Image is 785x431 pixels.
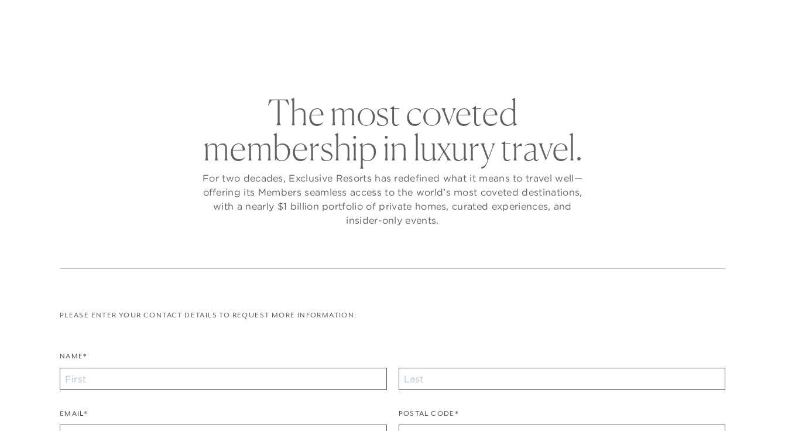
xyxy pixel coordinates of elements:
a: Membership [365,37,438,71]
h2: The most coveted membership in luxury travel. [200,95,586,165]
label: Name* [60,351,87,368]
label: Email* [60,408,87,425]
input: First [60,368,387,390]
a: Community [455,37,527,71]
a: The Collection [258,37,348,71]
a: Member Login [664,13,722,23]
label: Postal Code* [399,408,459,425]
p: For two decades, Exclusive Resorts has redefined what it means to travel well—offering its Member... [200,171,586,227]
a: Get Started [33,13,84,23]
p: Please enter your contact details to request more information: [60,310,725,321]
input: Last [399,368,726,390]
